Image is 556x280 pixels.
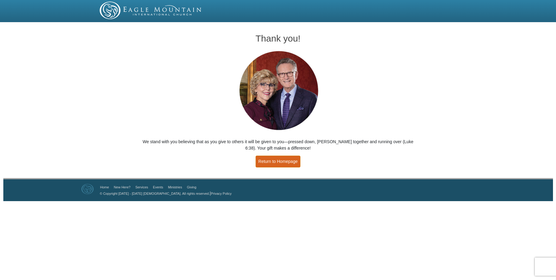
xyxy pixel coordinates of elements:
[135,185,148,189] a: Services
[153,185,163,189] a: Events
[100,2,202,19] img: EMIC
[100,185,109,189] a: Home
[256,156,300,167] a: Return to Homepage
[142,139,414,151] p: We stand with you believing that as you give to others it will be given to you—pressed down, [PER...
[98,190,232,197] p: |
[142,33,414,43] h1: Thank you!
[233,49,323,133] img: Pastors George and Terri Pearsons
[211,192,231,195] a: Privacy Policy
[168,185,182,189] a: Ministries
[100,192,210,195] a: © Copyright [DATE] - [DATE] [DEMOGRAPHIC_DATA]. All rights reserved.
[187,185,196,189] a: Giving
[81,184,94,194] img: Eagle Mountain International Church
[114,185,131,189] a: New Here?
